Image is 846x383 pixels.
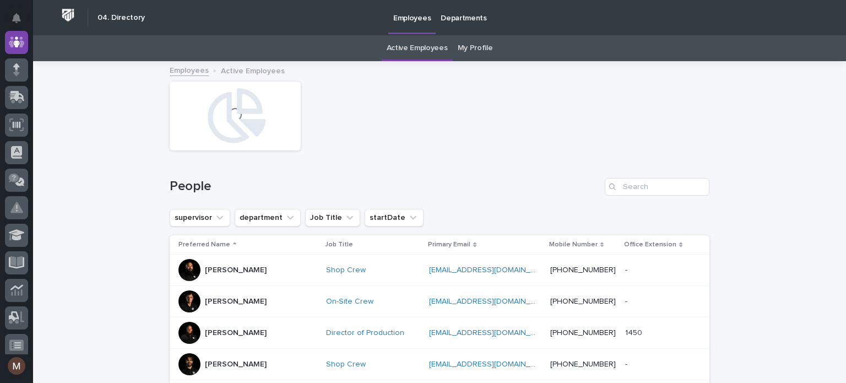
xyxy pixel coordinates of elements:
a: [PHONE_NUMBER] [550,298,616,305]
tr: [PERSON_NAME]Shop Crew [EMAIL_ADDRESS][DOMAIN_NAME] [PHONE_NUMBER]-- [170,255,709,286]
img: Workspace Logo [58,5,78,25]
button: Job Title [305,209,360,226]
a: [PHONE_NUMBER] [550,329,616,337]
button: Notifications [5,7,28,30]
tr: [PERSON_NAME]Shop Crew [EMAIL_ADDRESS][DOMAIN_NAME] [PHONE_NUMBER]-- [170,349,709,380]
h1: People [170,179,600,195]
a: On-Site Crew [326,297,373,306]
p: [PERSON_NAME] [205,297,267,306]
a: [PHONE_NUMBER] [550,266,616,274]
a: Shop Crew [326,360,366,369]
p: 1450 [625,326,644,338]
a: [EMAIL_ADDRESS][DOMAIN_NAME] [429,266,554,274]
p: - [625,358,630,369]
a: Active Employees [387,35,448,61]
p: Office Extension [624,239,676,251]
p: [PERSON_NAME] [205,266,267,275]
a: [PHONE_NUMBER] [550,360,616,368]
input: Search [605,178,709,196]
a: Employees [170,63,209,76]
p: [PERSON_NAME] [205,360,267,369]
p: Preferred Name [178,239,230,251]
p: - [625,263,630,275]
a: Director of Production [326,328,404,338]
button: supervisor [170,209,230,226]
p: Active Employees [221,64,285,76]
p: [PERSON_NAME] [205,328,267,338]
p: Mobile Number [549,239,598,251]
tr: [PERSON_NAME]On-Site Crew [EMAIL_ADDRESS][DOMAIN_NAME] [PHONE_NUMBER]-- [170,286,709,317]
p: Primary Email [428,239,470,251]
a: Shop Crew [326,266,366,275]
button: department [235,209,301,226]
a: [EMAIL_ADDRESS][DOMAIN_NAME] [429,298,554,305]
button: startDate [365,209,424,226]
button: users-avatar [5,354,28,377]
p: Job Title [325,239,353,251]
a: My Profile [458,35,493,61]
a: [EMAIL_ADDRESS][DOMAIN_NAME] [429,360,554,368]
div: Notifications [14,13,28,31]
tr: [PERSON_NAME]Director of Production [EMAIL_ADDRESS][DOMAIN_NAME] [PHONE_NUMBER]14501450 [170,317,709,349]
a: [EMAIL_ADDRESS][DOMAIN_NAME] [429,329,554,337]
h2: 04. Directory [97,13,145,23]
p: - [625,295,630,306]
